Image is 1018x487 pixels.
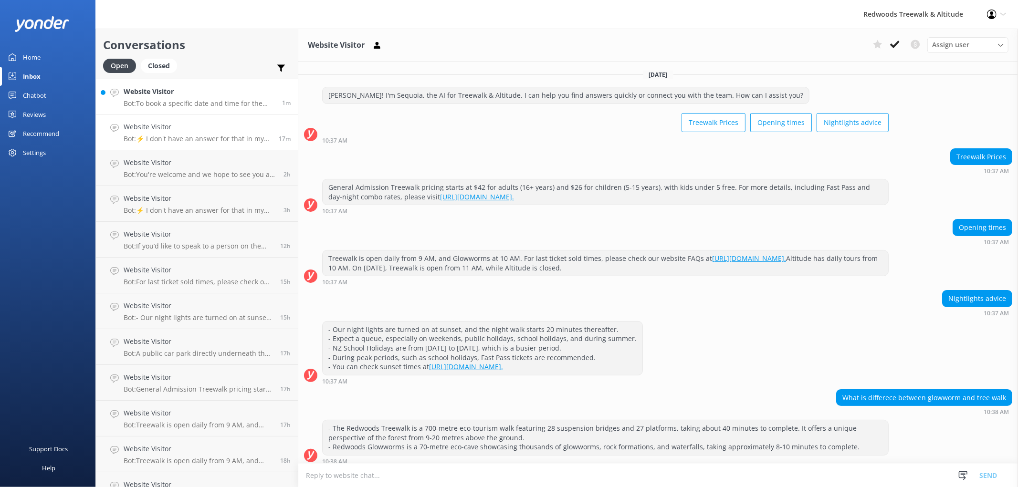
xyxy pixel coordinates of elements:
[141,59,177,73] div: Closed
[942,310,1012,316] div: Oct 14 2025 10:37am (UTC +13:00) Pacific/Auckland
[96,365,298,401] a: Website VisitorBot:General Admission Treewalk pricing starts at $42 for adults (16+ years) and $2...
[322,208,347,214] strong: 10:37 AM
[280,278,291,286] span: Oct 13 2025 07:10pm (UTC +13:00) Pacific/Auckland
[280,242,291,250] span: Oct 13 2025 10:15pm (UTC +13:00) Pacific/Auckland
[932,40,969,50] span: Assign user
[124,157,276,168] h4: Website Visitor
[984,239,1009,245] strong: 10:37 AM
[124,170,276,179] p: Bot: You're welcome and we hope to see you at [GEOGRAPHIC_DATA] & Altitude soon!
[124,278,273,286] p: Bot: For last ticket sold times, please check our website FAQs at [URL][DOMAIN_NAME].
[124,385,273,394] p: Bot: General Admission Treewalk pricing starts at $42 for adults (16+ years) and $26 for children...
[280,456,291,465] span: Oct 13 2025 04:35pm (UTC +13:00) Pacific/Auckland
[23,48,41,67] div: Home
[124,242,273,250] p: Bot: If you’d like to speak to a person on the Redwoods Treewalk & Altitude team, please call [PH...
[96,436,298,472] a: Website VisitorBot:Treewalk is open daily from 9 AM, and Glowworms open at 10 AM. For last ticket...
[280,421,291,429] span: Oct 13 2025 05:10pm (UTC +13:00) Pacific/Auckland
[124,313,273,322] p: Bot: - Our night lights are turned on at sunset, and the night walk starts 20 minutes thereafter....
[23,105,46,124] div: Reviews
[124,193,276,204] h4: Website Visitor
[927,37,1008,52] div: Assign User
[103,36,291,54] h2: Conversations
[124,372,273,383] h4: Website Visitor
[712,254,786,263] a: [URL][DOMAIN_NAME].
[124,206,276,215] p: Bot: ⚡ I don't have an answer for that in my knowledge base. Please try and rephrase your questio...
[23,124,59,143] div: Recommend
[953,238,1012,245] div: Oct 14 2025 10:37am (UTC +13:00) Pacific/Auckland
[429,362,503,371] a: [URL][DOMAIN_NAME].
[282,99,291,107] span: Oct 14 2025 10:56am (UTC +13:00) Pacific/Auckland
[96,293,298,329] a: Website VisitorBot:- Our night lights are turned on at sunset, and the night walk starts 20 minut...
[124,349,273,358] p: Bot: A public car park directly underneath the Treewalk is available for use and is free of charg...
[96,150,298,186] a: Website VisitorBot:You're welcome and we hope to see you at [GEOGRAPHIC_DATA] & Altitude soon!2h
[984,168,1009,174] strong: 10:37 AM
[124,408,273,418] h4: Website Visitor
[141,60,182,71] a: Closed
[124,86,275,97] h4: Website Visitor
[322,137,889,144] div: Oct 14 2025 10:37am (UTC +13:00) Pacific/Auckland
[323,321,642,375] div: - Our night lights are turned on at sunset, and the night walk starts 20 minutes thereafter. - Ex...
[103,59,136,73] div: Open
[323,179,888,205] div: General Admission Treewalk pricing starts at $42 for adults (16+ years) and $26 for children (5-1...
[951,149,1012,165] div: Treewalk Prices
[323,420,888,455] div: - The Redwoods Treewalk is a 700-metre eco-tourism walk featuring 28 suspension bridges and 27 pl...
[984,311,1009,316] strong: 10:37 AM
[124,456,273,465] p: Bot: Treewalk is open daily from 9 AM, and Glowworms open at 10 AM. For last ticket sold times, p...
[124,229,273,239] h4: Website Visitor
[323,87,809,104] div: [PERSON_NAME]! I'm Sequoia, the AI for Treewalk & Altitude. I can help you find answers quickly o...
[124,444,273,454] h4: Website Visitor
[283,206,291,214] span: Oct 14 2025 07:19am (UTC +13:00) Pacific/Auckland
[837,390,1012,406] div: What is differece between glowworm and tree walk
[96,258,298,293] a: Website VisitorBot:For last ticket sold times, please check our website FAQs at [URL][DOMAIN_NAME...
[124,122,272,132] h4: Website Visitor
[440,192,514,201] a: [URL][DOMAIN_NAME].
[96,79,298,114] a: Website VisitorBot:To book a specific date and time for the Redwoods Nightlights, you should purc...
[280,385,291,393] span: Oct 13 2025 05:20pm (UTC +13:00) Pacific/Auckland
[817,113,889,132] button: Nightlights advice
[124,336,273,347] h4: Website Visitor
[984,409,1009,415] strong: 10:38 AM
[96,186,298,222] a: Website VisitorBot:⚡ I don't have an answer for that in my knowledge base. Please try and rephras...
[124,421,273,429] p: Bot: Treewalk is open daily from 9 AM, and Glowworms from 10 AM. For last ticket sold times, plea...
[283,170,291,178] span: Oct 14 2025 08:33am (UTC +13:00) Pacific/Auckland
[322,279,889,285] div: Oct 14 2025 10:37am (UTC +13:00) Pacific/Auckland
[322,207,889,214] div: Oct 14 2025 10:37am (UTC +13:00) Pacific/Auckland
[643,71,673,79] span: [DATE]
[96,222,298,258] a: Website VisitorBot:If you’d like to speak to a person on the Redwoods Treewalk & Altitude team, p...
[750,113,812,132] button: Opening times
[96,114,298,150] a: Website VisitorBot:⚡ I don't have an answer for that in my knowledge base. Please try and rephras...
[103,60,141,71] a: Open
[23,143,46,162] div: Settings
[124,265,273,275] h4: Website Visitor
[124,135,272,143] p: Bot: ⚡ I don't have an answer for that in my knowledge base. Please try and rephrase your questio...
[322,138,347,144] strong: 10:37 AM
[14,16,69,32] img: yonder-white-logo.png
[23,67,41,86] div: Inbox
[322,378,643,384] div: Oct 14 2025 10:37am (UTC +13:00) Pacific/Auckland
[23,86,46,105] div: Chatbot
[322,459,347,465] strong: 10:38 AM
[124,99,275,108] p: Bot: To book a specific date and time for the Redwoods Nightlights, you should purchase a Fast Pa...
[323,250,888,276] div: Treewalk is open daily from 9 AM, and Glowworms at 10 AM. For last ticket sold times, please chec...
[96,329,298,365] a: Website VisitorBot:A public car park directly underneath the Treewalk is available for use and is...
[308,39,365,52] h3: Website Visitor
[322,379,347,384] strong: 10:37 AM
[836,408,1012,415] div: Oct 14 2025 10:38am (UTC +13:00) Pacific/Auckland
[280,349,291,357] span: Oct 13 2025 05:55pm (UTC +13:00) Pacific/Auckland
[96,401,298,436] a: Website VisitorBot:Treewalk is open daily from 9 AM, and Glowworms from 10 AM. For last ticket so...
[280,313,291,321] span: Oct 13 2025 07:02pm (UTC +13:00) Pacific/Auckland
[322,280,347,285] strong: 10:37 AM
[279,135,291,143] span: Oct 14 2025 10:39am (UTC +13:00) Pacific/Auckland
[953,219,1012,236] div: Opening times
[950,167,1012,174] div: Oct 14 2025 10:37am (UTC +13:00) Pacific/Auckland
[30,439,68,458] div: Support Docs
[322,458,889,465] div: Oct 14 2025 10:38am (UTC +13:00) Pacific/Auckland
[42,458,55,477] div: Help
[124,300,273,311] h4: Website Visitor
[682,113,745,132] button: Treewalk Prices
[943,290,1012,307] div: Nightlights advice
